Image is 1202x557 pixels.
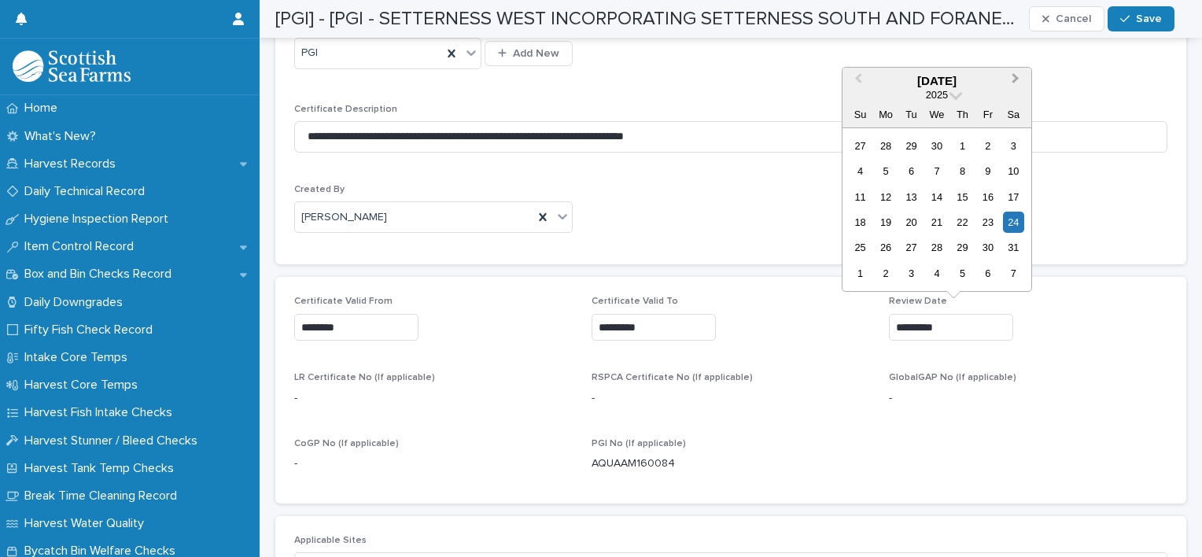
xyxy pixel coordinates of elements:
[1003,212,1024,233] div: Choose Saturday, May 24th, 2025
[843,74,1031,88] div: [DATE]
[294,373,435,382] span: LR Certificate No (If applicable)
[952,186,973,208] div: Choose Thursday, May 15th, 2025
[294,390,573,407] p: -
[926,212,947,233] div: Choose Wednesday, May 21st, 2025
[592,297,678,306] span: Certificate Valid To
[18,212,181,227] p: Hygiene Inspection Report
[847,133,1026,286] div: month 2025-05
[18,323,165,338] p: Fifty Fish Check Record
[875,212,896,233] div: Choose Monday, May 19th, 2025
[977,237,998,258] div: Choose Friday, May 30th, 2025
[301,209,387,226] span: [PERSON_NAME]
[18,129,109,144] p: What's New?
[901,104,922,125] div: Tu
[294,439,399,448] span: CoGP No (If applicable)
[1003,186,1024,208] div: Choose Saturday, May 17th, 2025
[18,461,186,476] p: Harvest Tank Temp Checks
[1136,13,1162,24] span: Save
[18,378,150,393] p: Harvest Core Temps
[875,263,896,284] div: Choose Monday, June 2nd, 2025
[977,263,998,284] div: Choose Friday, June 6th, 2025
[850,237,871,258] div: Choose Sunday, May 25th, 2025
[1003,104,1024,125] div: Sa
[1029,6,1104,31] button: Cancel
[850,135,871,157] div: Choose Sunday, April 27th, 2025
[294,297,393,306] span: Certificate Valid From
[977,160,998,182] div: Choose Friday, May 9th, 2025
[1003,160,1024,182] div: Choose Saturday, May 10th, 2025
[1056,13,1091,24] span: Cancel
[850,186,871,208] div: Choose Sunday, May 11th, 2025
[1108,6,1174,31] button: Save
[977,135,998,157] div: Choose Friday, May 2nd, 2025
[952,212,973,233] div: Choose Thursday, May 22nd, 2025
[926,135,947,157] div: Choose Wednesday, April 30th, 2025
[901,212,922,233] div: Choose Tuesday, May 20th, 2025
[18,101,70,116] p: Home
[977,104,998,125] div: Fr
[592,439,686,448] span: PGI No (If applicable)
[294,105,397,114] span: Certificate Description
[1003,135,1024,157] div: Choose Saturday, May 3rd, 2025
[513,48,559,59] span: Add New
[901,263,922,284] div: Choose Tuesday, June 3rd, 2025
[977,212,998,233] div: Choose Friday, May 23rd, 2025
[901,237,922,258] div: Choose Tuesday, May 27th, 2025
[850,104,871,125] div: Su
[485,41,573,66] button: Add New
[301,45,318,61] span: PGI
[18,489,190,504] p: Break Time Cleaning Record
[18,267,184,282] p: Box and Bin Checks Record
[850,263,871,284] div: Choose Sunday, June 1st, 2025
[875,135,896,157] div: Choose Monday, April 28th, 2025
[901,160,922,182] div: Choose Tuesday, May 6th, 2025
[901,135,922,157] div: Choose Tuesday, April 29th, 2025
[294,185,345,194] span: Created By
[875,160,896,182] div: Choose Monday, May 5th, 2025
[844,69,869,94] button: Previous Month
[926,104,947,125] div: We
[850,160,871,182] div: Choose Sunday, May 4th, 2025
[18,295,135,310] p: Daily Downgrades
[952,263,973,284] div: Choose Thursday, June 5th, 2025
[1003,237,1024,258] div: Choose Saturday, May 31st, 2025
[18,405,185,420] p: Harvest Fish Intake Checks
[592,373,753,382] span: RSPCA Certificate No (If applicable)
[901,186,922,208] div: Choose Tuesday, May 13th, 2025
[926,186,947,208] div: Choose Wednesday, May 14th, 2025
[952,160,973,182] div: Choose Thursday, May 8th, 2025
[592,456,870,472] p: AQUAAM160084
[889,373,1016,382] span: GlobalGAP No (If applicable)
[850,212,871,233] div: Choose Sunday, May 18th, 2025
[13,50,131,82] img: mMrefqRFQpe26GRNOUkG
[875,237,896,258] div: Choose Monday, May 26th, 2025
[875,104,896,125] div: Mo
[952,237,973,258] div: Choose Thursday, May 29th, 2025
[952,104,973,125] div: Th
[294,456,573,472] p: -
[1005,69,1030,94] button: Next Month
[18,239,146,254] p: Item Control Record
[926,89,948,101] span: 2025
[1003,263,1024,284] div: Choose Saturday, June 7th, 2025
[18,157,128,172] p: Harvest Records
[875,186,896,208] div: Choose Monday, May 12th, 2025
[952,135,973,157] div: Choose Thursday, May 1st, 2025
[294,536,367,545] span: Applicable Sites
[18,433,210,448] p: Harvest Stunner / Bleed Checks
[977,186,998,208] div: Choose Friday, May 16th, 2025
[18,516,157,531] p: Harvest Water Quality
[889,390,1167,407] p: -
[926,160,947,182] div: Choose Wednesday, May 7th, 2025
[592,390,870,407] p: -
[18,350,140,365] p: Intake Core Temps
[275,8,1023,31] h2: [PGI] - [PGI - SETTERNESS WEST INCORPORATING SETTERNESS SOUTH AND FORANESS EXP 01/02/2025] SITE: ...
[926,263,947,284] div: Choose Wednesday, June 4th, 2025
[926,237,947,258] div: Choose Wednesday, May 28th, 2025
[18,184,157,199] p: Daily Technical Record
